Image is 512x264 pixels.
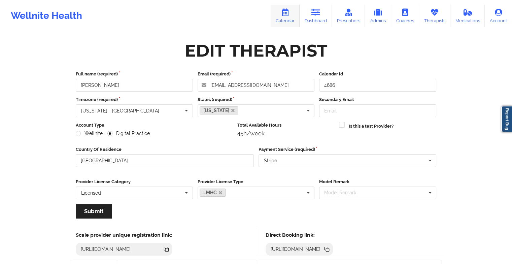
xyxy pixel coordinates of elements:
[76,178,193,185] label: Provider License Category
[200,189,226,197] a: LMHC
[78,246,134,253] div: [URL][DOMAIN_NAME]
[332,5,365,27] a: Prescribers
[76,204,112,219] button: Submit
[450,5,485,27] a: Medications
[391,5,419,27] a: Coaches
[185,40,327,61] div: Edit Therapist
[259,146,437,153] label: Payment Service (required)
[81,108,159,113] div: [US_STATE] - [GEOGRAPHIC_DATA]
[419,5,450,27] a: Therapists
[319,104,436,117] input: Email
[76,131,103,136] label: Wellnite
[300,5,332,27] a: Dashboard
[76,122,233,129] label: Account Type
[198,79,315,92] input: Email address
[349,123,394,130] label: Is this a test Provider?
[485,5,512,27] a: Account
[76,79,193,92] input: Full name
[319,79,436,92] input: Calendar Id
[322,189,366,197] div: Model Remark
[198,96,315,103] label: States (required)
[268,246,323,253] div: [URL][DOMAIN_NAME]
[271,5,300,27] a: Calendar
[266,232,333,238] h5: Direct Booking link:
[198,178,315,185] label: Provider License Type
[501,106,512,132] a: Report Bug
[200,106,239,114] a: [US_STATE]
[365,5,391,27] a: Admins
[76,71,193,77] label: Full name (required)
[319,71,436,77] label: Calendar Id
[76,96,193,103] label: Timezone (required)
[264,158,277,163] div: Stripe
[107,131,150,136] label: Digital Practice
[76,146,254,153] label: Country Of Residence
[81,191,101,195] div: Licensed
[76,232,172,238] h5: Scale provider unique registration link:
[319,178,436,185] label: Model Remark
[198,71,315,77] label: Email (required)
[319,96,436,103] label: Secondary Email
[237,130,335,137] div: 45h/week
[237,122,335,129] label: Total Available Hours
